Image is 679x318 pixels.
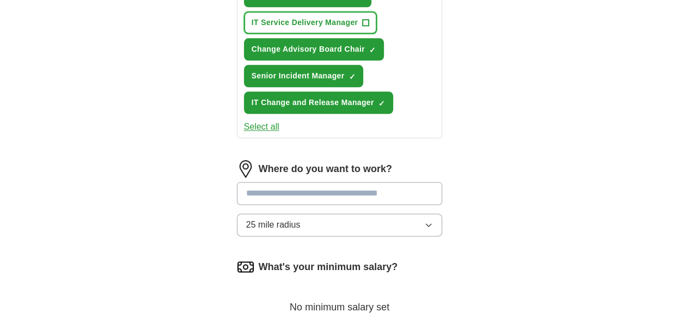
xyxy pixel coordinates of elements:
[244,91,393,114] button: IT Change and Release Manager✓
[369,46,376,54] span: ✓
[252,17,358,28] span: IT Service Delivery Manager
[348,72,355,81] span: ✓
[252,97,374,108] span: IT Change and Release Manager
[244,120,279,133] button: Select all
[244,65,364,87] button: Senior Incident Manager✓
[378,99,385,108] span: ✓
[259,162,392,176] label: Where do you want to work?
[252,70,345,82] span: Senior Incident Manager
[244,38,384,60] button: Change Advisory Board Chair✓
[246,218,301,231] span: 25 mile radius
[237,289,443,315] div: No minimum salary set
[244,11,377,34] button: IT Service Delivery Manager
[259,260,397,274] label: What's your minimum salary?
[237,160,254,178] img: location.png
[237,213,443,236] button: 25 mile radius
[252,44,365,55] span: Change Advisory Board Chair
[237,258,254,276] img: salary.png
